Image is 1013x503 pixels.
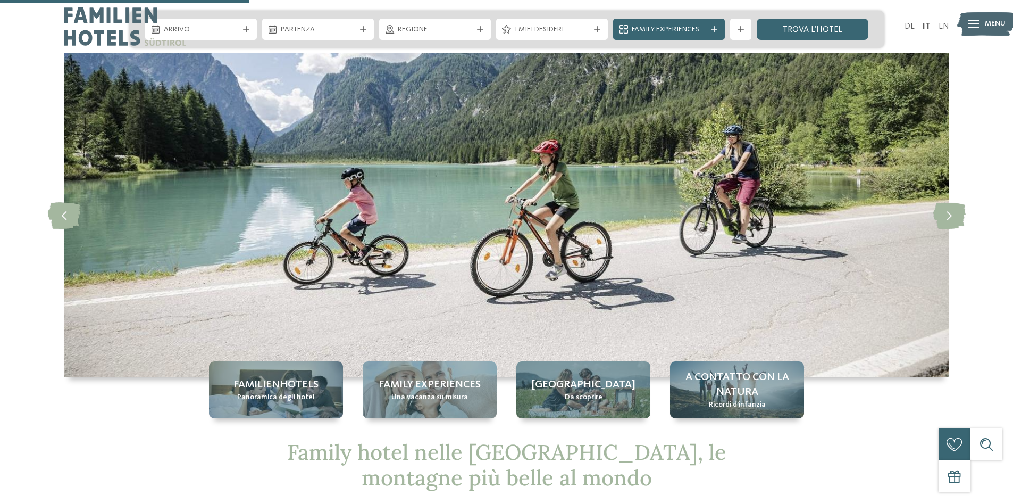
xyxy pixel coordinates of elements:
span: Da scoprire [565,392,602,403]
a: Family hotel nelle Dolomiti: una vacanza nel regno dei Monti Pallidi A contatto con la natura Ric... [670,361,804,418]
a: Family hotel nelle Dolomiti: una vacanza nel regno dei Monti Pallidi Familienhotels Panoramica de... [209,361,343,418]
span: A contatto con la natura [681,370,793,400]
a: DE [905,22,915,31]
a: EN [939,22,949,31]
span: Family experiences [379,377,481,392]
img: Family hotel nelle Dolomiti: una vacanza nel regno dei Monti Pallidi [64,53,949,377]
span: Ricordi d’infanzia [709,400,766,410]
span: Family hotel nelle [GEOGRAPHIC_DATA], le montagne più belle al mondo [287,439,726,491]
span: Panoramica degli hotel [237,392,315,403]
span: [GEOGRAPHIC_DATA] [532,377,635,392]
a: Family hotel nelle Dolomiti: una vacanza nel regno dei Monti Pallidi Family experiences Una vacan... [363,361,497,418]
span: Una vacanza su misura [391,392,468,403]
span: Familienhotels [233,377,319,392]
a: Family hotel nelle Dolomiti: una vacanza nel regno dei Monti Pallidi [GEOGRAPHIC_DATA] Da scoprire [516,361,650,418]
a: IT [923,22,931,31]
span: Menu [985,19,1006,29]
